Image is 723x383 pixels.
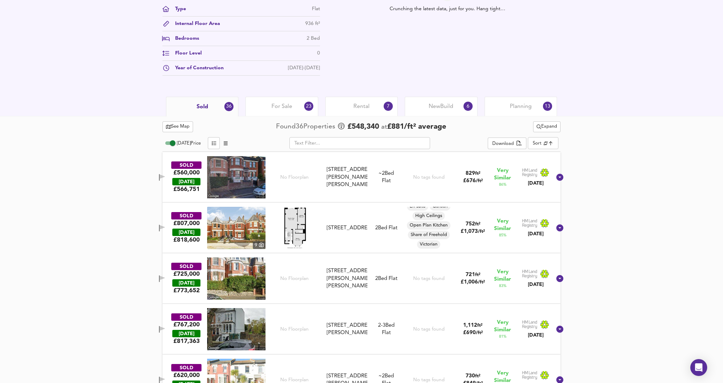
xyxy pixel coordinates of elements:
div: 7 [384,102,393,111]
img: Land Registry [522,219,549,228]
span: Open Plan Kitchen [407,222,450,229]
div: Open Intercom Messenger [690,359,707,376]
svg: Show Details [556,173,564,181]
div: £560,000 [173,169,200,177]
button: Download [488,138,526,149]
div: No tags found [413,275,444,282]
div: No tags found [413,326,444,333]
span: 83 % [499,283,506,289]
div: Flat [378,322,395,337]
div: £725,000 [173,270,200,278]
div: Bedrooms [169,35,199,42]
span: Crunching the latest data, just for you. Hang tight… [390,1,505,12]
div: [DATE] [522,281,549,288]
div: SOLD£807,000 [DATE]£818,600property thumbnail 9 Floorplan[STREET_ADDRESS]2Bed FlatEn-suiteGardenH... [162,203,561,253]
span: Share of Freehold [408,232,450,238]
span: ft² [475,374,480,378]
div: [STREET_ADDRESS] [327,224,367,232]
div: Flat [378,170,394,185]
div: 2 Bed Flat [375,224,397,232]
div: [DATE]-[DATE] [288,64,320,72]
div: £620,000 [173,371,200,379]
span: High Ceilings [412,213,445,219]
img: property thumbnail [207,207,265,249]
div: [DATE] [172,229,200,236]
span: Planning [510,103,532,110]
div: SOLD£560,000 [DATE]£566,751No Floorplan[STREET_ADDRESS][PERSON_NAME][PERSON_NAME]~2Bed FlatNo tag... [162,152,561,203]
div: 0 [317,50,320,57]
div: SOLD [171,161,201,169]
div: 6 [463,102,473,111]
div: No tags found [413,174,444,181]
span: Rental [353,103,370,110]
div: Download [492,140,514,148]
div: 2 Bed Flat [375,275,397,282]
div: Sort [528,137,558,149]
span: £ 566,751 [173,185,200,193]
span: 829 [466,171,475,176]
div: £807,000 [173,219,200,227]
button: Expand [533,121,561,132]
div: ~2 Bed [378,170,394,177]
svg: Show Details [556,325,564,333]
div: 33b Burgoyne Road, N4 1AA [324,322,370,337]
span: / ft² [476,179,483,183]
div: [STREET_ADDRESS][PERSON_NAME][PERSON_NAME] [327,166,367,189]
div: 36 [224,102,233,111]
div: 936 ft² [305,20,320,27]
span: Sold [197,103,208,111]
span: Very Similar [494,167,511,182]
div: Type [169,5,186,13]
div: [STREET_ADDRESS][PERSON_NAME] [327,322,367,337]
div: [DATE] [172,279,200,287]
div: split button [533,121,561,132]
div: Floor Level [169,50,202,57]
div: Found 36 Propert ies [276,122,337,132]
div: [DATE] [522,230,549,237]
span: at [381,124,387,130]
span: 85 % [499,232,506,238]
img: Land Registry [522,269,549,279]
span: Very Similar [494,218,511,232]
div: SOLD [171,364,201,371]
div: [DATE] [522,180,549,187]
img: Floorplan [280,207,310,249]
img: streetview [207,308,265,350]
span: £ 1,006 [461,280,485,285]
span: Very Similar [494,268,511,283]
div: Internal Floor Area [169,20,220,27]
div: Flat [312,5,320,13]
div: 2-3 Bed [378,322,395,329]
span: / ft² [478,229,485,234]
span: ft² [475,171,480,176]
div: Victorian [417,240,440,249]
span: Very Similar [494,319,511,334]
div: High Ceilings [412,212,445,220]
div: 9 [253,241,265,249]
span: For Sale [271,103,292,110]
div: [DATE] [522,332,549,339]
div: Year of Construction [169,64,224,72]
input: Text Filter... [289,137,430,149]
span: £ 817,363 [173,337,200,345]
span: No Floorplan [280,275,309,282]
div: £767,200 [173,321,200,328]
span: ft² [477,323,482,328]
span: £ 690 [463,330,483,336]
img: Land Registry [522,320,549,329]
span: / ft² [476,331,483,335]
span: 86 % [499,182,506,187]
div: We've estimated the total number of bedrooms from EPC data (4 heated rooms) [378,372,394,380]
div: split button [488,138,526,149]
span: New Build [429,103,453,110]
span: ft² [475,222,480,226]
div: [STREET_ADDRESS][PERSON_NAME][PERSON_NAME] [327,267,367,290]
div: 2 Bed [307,35,320,42]
span: 721 [466,272,475,277]
span: 752 [466,222,475,227]
span: £ 881 / ft² average [387,123,446,130]
span: 730 [466,374,475,379]
span: 1,112 [463,323,477,328]
div: SOLD [171,212,201,219]
div: [DATE] [172,178,200,185]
